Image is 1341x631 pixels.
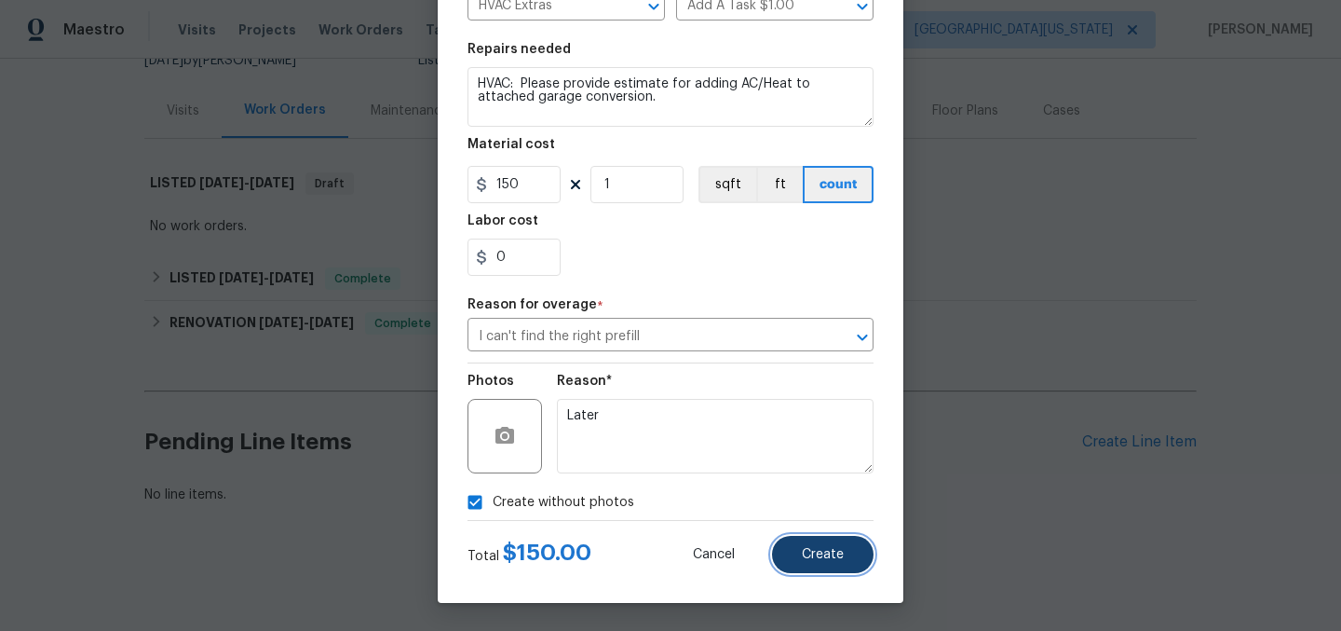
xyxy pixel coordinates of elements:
[493,493,634,513] span: Create without photos
[467,138,555,151] h5: Material cost
[467,67,874,127] textarea: HVAC: Please provide estimate for adding AC/Heat to attached garage conversion.
[467,298,597,311] h5: Reason for overage
[557,399,874,473] textarea: Later
[467,214,538,227] h5: Labor cost
[467,322,821,351] input: Select a reason for overage
[698,166,756,203] button: sqft
[557,375,612,388] h5: Reason*
[802,548,844,562] span: Create
[849,324,875,350] button: Open
[803,166,874,203] button: count
[467,375,514,388] h5: Photos
[756,166,803,203] button: ft
[693,548,735,562] span: Cancel
[503,542,591,564] span: $ 150.00
[772,536,874,573] button: Create
[663,536,765,573] button: Cancel
[467,543,591,566] div: Total
[467,43,571,56] h5: Repairs needed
